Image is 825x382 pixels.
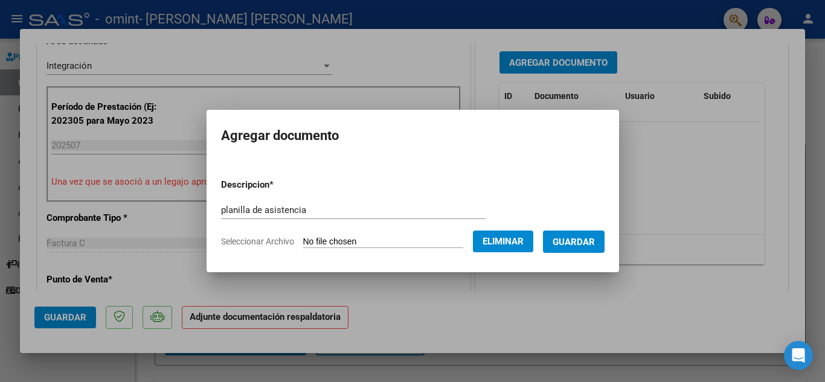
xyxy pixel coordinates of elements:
p: Descripcion [221,178,336,192]
span: Eliminar [483,236,524,247]
button: Guardar [543,231,605,253]
button: Eliminar [473,231,533,252]
span: Seleccionar Archivo [221,237,294,246]
div: Open Intercom Messenger [784,341,813,370]
h2: Agregar documento [221,124,605,147]
span: Guardar [553,237,595,247]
